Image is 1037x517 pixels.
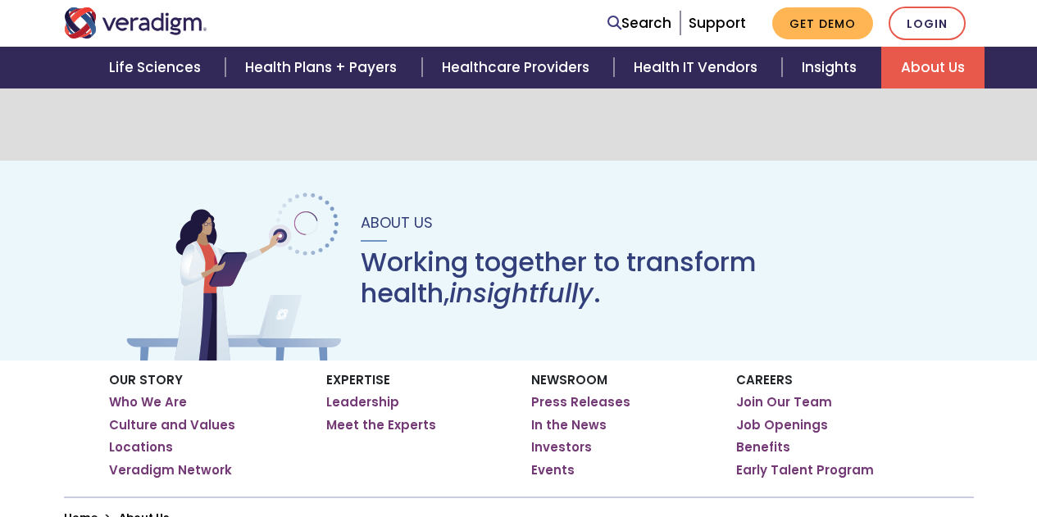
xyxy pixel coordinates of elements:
a: Get Demo [772,7,873,39]
a: Join Our Team [736,394,832,410]
a: In the News [531,417,607,433]
a: Who We Are [109,394,187,410]
a: Leadership [326,394,399,410]
a: About Us [881,47,985,88]
img: Veradigm logo [64,7,207,39]
em: insightfully [449,274,594,311]
a: Events [531,462,575,478]
h1: Working together to transform health, . [361,247,915,310]
a: Support [689,13,746,33]
a: Meet the Experts [326,417,436,433]
a: Culture and Values [109,417,235,433]
a: Search [607,12,671,34]
a: Life Sciences [89,47,225,88]
span: About Us [361,212,433,233]
a: Health Plans + Payers [225,47,421,88]
a: Investors [531,439,592,456]
a: Job Openings [736,417,828,433]
a: Login [889,7,966,40]
a: Health IT Vendors [614,47,782,88]
a: Veradigm Network [109,462,232,478]
a: Early Talent Program [736,462,874,478]
a: Press Releases [531,394,630,410]
a: Locations [109,439,173,456]
a: Healthcare Providers [422,47,614,88]
a: Benefits [736,439,790,456]
a: Insights [782,47,881,88]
